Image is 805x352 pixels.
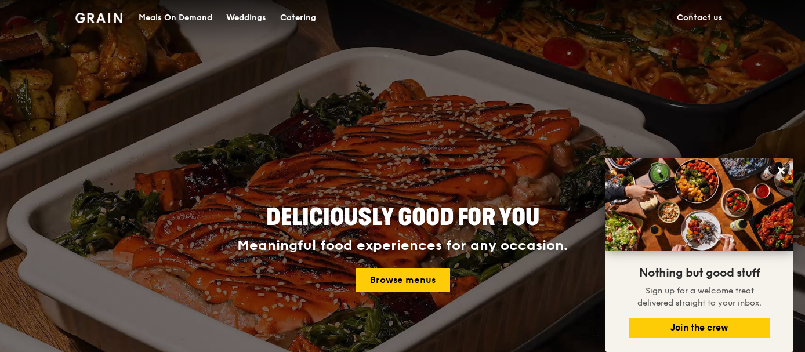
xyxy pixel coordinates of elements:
img: DSC07876-Edit02-Large.jpeg [605,158,793,251]
a: Contact us [670,1,730,35]
span: Nothing but good stuff [639,266,760,280]
div: Meals On Demand [139,1,212,35]
div: Meaningful food experiences for any occasion. [194,238,611,254]
span: Deliciously good for you [266,204,539,231]
img: Grain [75,13,122,23]
span: Sign up for a welcome treat delivered straight to your inbox. [637,286,762,308]
div: Catering [280,1,316,35]
a: Catering [273,1,323,35]
a: Browse menus [356,268,450,292]
button: Join the crew [629,318,770,338]
a: Weddings [219,1,273,35]
button: Close [772,161,791,180]
div: Weddings [226,1,266,35]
